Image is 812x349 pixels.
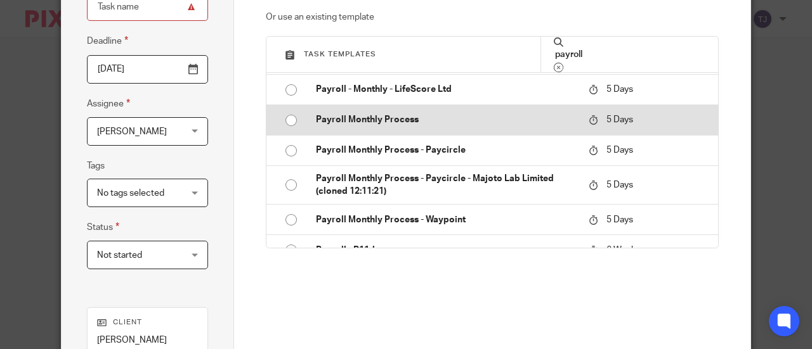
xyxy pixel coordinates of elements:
[606,246,640,255] span: 6 Weeks
[97,251,142,260] span: Not started
[87,220,119,234] label: Status
[316,113,577,126] p: Payroll Monthly Process
[606,146,633,155] span: 5 Days
[87,160,105,172] label: Tags
[316,144,577,156] p: Payroll Monthly Process - Paycircle
[304,51,376,58] span: Task templates
[316,172,577,198] p: Payroll Monthly Process - Paycircle - Majoto Lab Limited (cloned 12:11:21)
[87,34,128,48] label: Deadline
[87,55,208,84] input: Pick a date
[606,181,633,189] span: 5 Days
[87,96,130,111] label: Assignee
[316,213,577,226] p: Payroll Monthly Process - Waypoint
[606,85,633,94] span: 5 Days
[266,11,719,23] p: Or use an existing template
[606,115,633,124] span: 5 Days
[316,244,577,257] p: Payroll - P11d
[606,215,633,224] span: 5 Days
[97,189,164,198] span: No tags selected
[316,83,577,96] p: Payroll - Monthly - LifeScore Ltd
[554,48,705,61] input: Search...
[97,127,167,136] span: [PERSON_NAME]
[97,317,198,327] p: Client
